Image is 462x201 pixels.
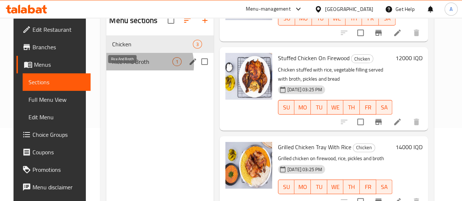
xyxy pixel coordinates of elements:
[278,65,392,84] p: Chicken stuffed with rice, vegetable filling served with broth, pickles and bread
[327,100,344,115] button: WE
[330,102,341,113] span: WE
[311,100,327,115] button: TU
[315,13,326,24] span: TU
[312,11,329,26] button: TU
[23,91,91,108] a: Full Menu View
[33,148,85,156] span: Coupons
[112,40,193,49] span: Chicken
[353,143,375,152] span: Chicken
[16,21,91,38] a: Edit Restaurant
[281,102,292,113] span: SU
[295,11,312,26] button: MO
[33,25,85,34] span: Edit Restaurant
[278,142,351,152] span: Grilled Chicken Tray With Rice
[163,13,179,28] span: Select all sections
[297,102,308,113] span: MO
[187,56,198,67] button: edit
[294,100,311,115] button: MO
[28,113,85,121] span: Edit Menu
[314,102,324,113] span: TU
[281,182,292,192] span: SU
[278,11,295,26] button: SU
[311,179,327,194] button: TU
[379,102,390,113] span: SA
[285,86,325,93] span: [DATE] 03:25 PM
[376,100,393,115] button: SA
[106,53,214,70] div: Rice And Broth1edit
[360,179,376,194] button: FR
[278,179,295,194] button: SU
[16,143,91,161] a: Coupons
[351,55,373,63] span: Chicken
[23,73,91,91] a: Sections
[16,56,91,73] a: Menus
[382,13,393,24] span: SA
[34,60,85,69] span: Menus
[348,13,359,24] span: TH
[297,182,308,192] span: MO
[395,142,422,152] h6: 14000 IQD
[346,102,357,113] span: TH
[281,13,292,24] span: SU
[294,179,311,194] button: MO
[450,5,453,13] span: A
[33,165,85,174] span: Promotions
[351,54,373,63] div: Chicken
[196,12,214,29] button: Add section
[393,28,402,37] a: Edit menu item
[28,95,85,104] span: Full Menu View
[353,25,368,40] span: Select to update
[325,5,373,13] div: [GEOGRAPHIC_DATA]
[346,182,357,192] span: TH
[193,40,202,49] div: items
[173,58,181,65] span: 1
[16,161,91,178] a: Promotions
[278,100,295,115] button: SU
[332,13,343,24] span: WE
[379,11,396,26] button: SA
[278,53,350,63] span: Stuffed Chicken On Firewood
[363,182,373,192] span: FR
[225,142,272,189] img: Grilled Chicken Tray With Rice
[327,179,344,194] button: WE
[360,100,376,115] button: FR
[33,130,85,139] span: Choice Groups
[278,154,392,163] p: Grilled chicken on firewood, rice, pickles and broth
[365,13,376,24] span: FR
[33,43,85,51] span: Branches
[285,166,325,173] span: [DATE] 03:25 PM
[393,117,402,126] a: Edit menu item
[106,35,214,53] div: Chicken3
[23,108,91,126] a: Edit Menu
[246,5,291,13] div: Menu-management
[395,53,422,63] h6: 12000 IQD
[109,15,157,26] h2: Menu sections
[353,114,368,130] span: Select to update
[362,11,379,26] button: FR
[298,13,309,24] span: MO
[376,179,393,194] button: SA
[106,32,214,73] nav: Menu sections
[370,113,387,131] button: Branch-specific-item
[408,113,425,131] button: delete
[112,57,172,66] span: Rice And Broth
[363,102,373,113] span: FR
[193,41,202,48] span: 3
[28,78,85,86] span: Sections
[345,11,362,26] button: TH
[343,179,360,194] button: TH
[330,182,341,192] span: WE
[329,11,345,26] button: WE
[379,182,390,192] span: SA
[16,38,91,56] a: Branches
[33,183,85,192] span: Menu disclaimer
[225,53,272,100] img: Stuffed Chicken On Firewood
[16,178,91,196] a: Menu disclaimer
[408,24,425,42] button: delete
[314,182,324,192] span: TU
[16,126,91,143] a: Choice Groups
[343,100,360,115] button: TH
[370,24,387,42] button: Branch-specific-item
